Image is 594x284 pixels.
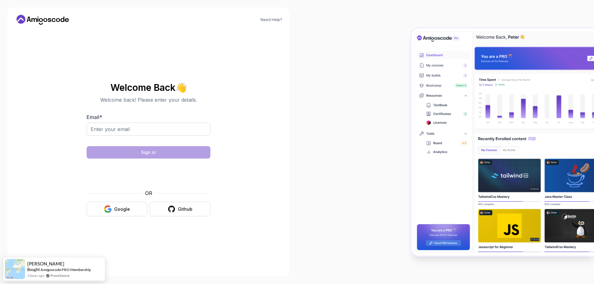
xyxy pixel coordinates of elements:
span: Bought [27,267,40,272]
iframe: Widget containing checkbox for hCaptcha security challenge [102,162,195,186]
img: provesource social proof notification image [5,259,25,279]
p: OR [145,189,152,197]
a: Need Help? [260,17,282,22]
div: Github [178,206,192,212]
p: Welcome back! Please enter your details. [87,96,210,104]
a: Amigoscode PRO Membership [41,267,91,272]
span: [PERSON_NAME] [27,261,64,266]
h2: Welcome Back [87,83,210,92]
span: 3 hours ago [27,273,44,278]
span: 👋 [175,83,187,92]
input: Enter your email [87,123,210,136]
div: Sign in [141,149,156,155]
a: ProveSource [50,273,70,278]
a: Home link [15,15,71,25]
button: Github [150,202,210,216]
div: Google [114,206,130,212]
img: Amigoscode Dashboard [411,28,594,256]
button: Google [87,202,147,216]
label: Email * [87,114,102,120]
button: Sign in [87,146,210,159]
